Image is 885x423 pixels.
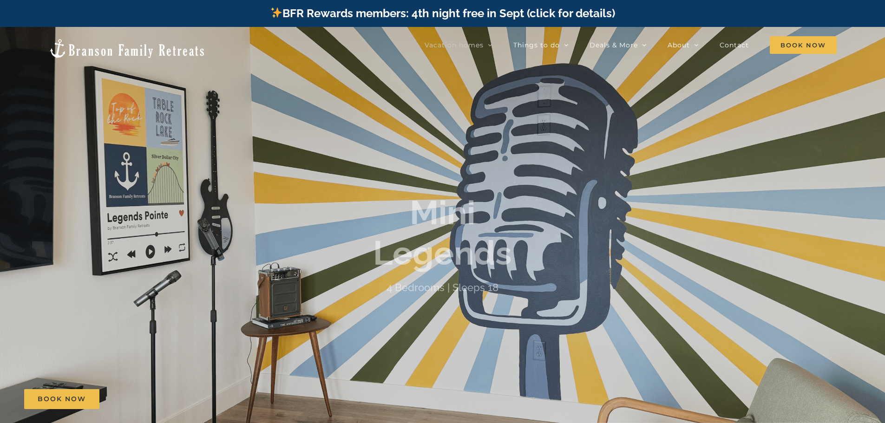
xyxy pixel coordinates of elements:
a: BFR Rewards members: 4th night free in Sept (click for details) [270,7,615,20]
span: Vacation homes [425,42,484,48]
span: Book Now [770,36,837,54]
a: Vacation homes [425,36,492,54]
img: ✨ [271,7,282,18]
span: Book Now [38,395,86,403]
h4: 4 Bedrooms | Sleeps 18 [387,281,498,293]
a: Contact [720,36,749,54]
span: Contact [720,42,749,48]
a: Things to do [513,36,569,54]
b: Mini Legends [373,193,512,273]
span: Things to do [513,42,560,48]
span: About [668,42,690,48]
nav: Main Menu [425,36,837,54]
img: Branson Family Retreats Logo [48,38,206,59]
a: Deals & More [590,36,647,54]
span: Deals & More [590,42,638,48]
a: About [668,36,699,54]
a: Book Now [24,389,99,409]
